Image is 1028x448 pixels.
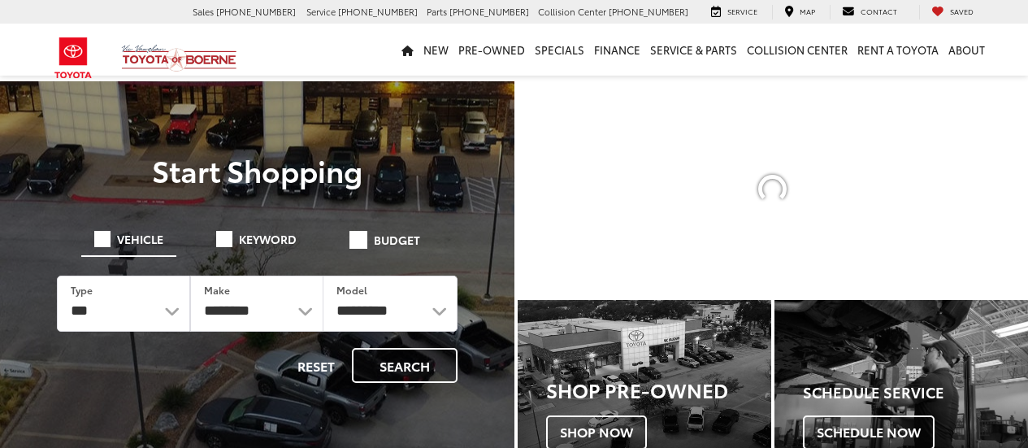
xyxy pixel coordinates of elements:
[419,24,453,76] a: New
[609,5,688,18] span: [PHONE_NUMBER]
[943,24,990,76] a: About
[830,5,909,20] a: Contact
[338,5,418,18] span: [PHONE_NUMBER]
[193,5,214,18] span: Sales
[336,283,367,297] label: Model
[306,5,336,18] span: Service
[530,24,589,76] a: Specials
[352,348,458,383] button: Search
[284,348,349,383] button: Reset
[34,154,480,186] p: Start Shopping
[427,5,447,18] span: Parts
[453,24,530,76] a: Pre-Owned
[71,283,93,297] label: Type
[727,6,757,16] span: Service
[699,5,770,20] a: Service
[117,233,163,245] span: Vehicle
[546,379,771,400] h3: Shop Pre-Owned
[800,6,815,16] span: Map
[216,5,296,18] span: [PHONE_NUMBER]
[239,233,297,245] span: Keyword
[538,5,606,18] span: Collision Center
[449,5,529,18] span: [PHONE_NUMBER]
[121,44,237,72] img: Vic Vaughan Toyota of Boerne
[803,385,1028,401] h4: Schedule Service
[204,283,230,297] label: Make
[589,24,645,76] a: Finance
[397,24,419,76] a: Home
[374,234,420,246] span: Budget
[772,5,827,20] a: Map
[43,32,104,85] img: Toyota
[919,5,986,20] a: My Saved Vehicles
[852,24,943,76] a: Rent a Toyota
[861,6,897,16] span: Contact
[742,24,852,76] a: Collision Center
[950,6,974,16] span: Saved
[645,24,742,76] a: Service & Parts: Opens in a new tab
